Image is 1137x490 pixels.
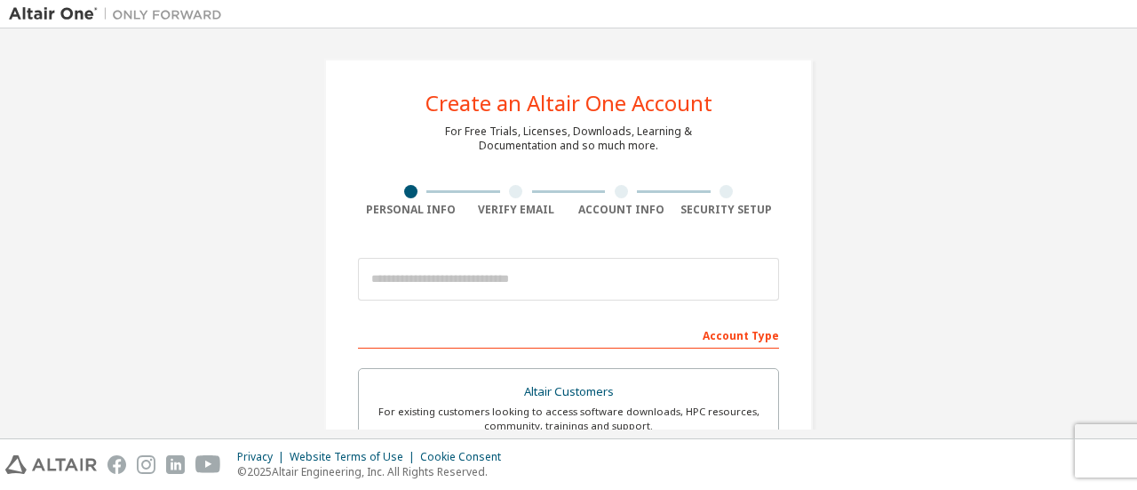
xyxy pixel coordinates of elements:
div: For existing customers looking to access software downloads, HPC resources, community, trainings ... [370,405,767,433]
img: youtube.svg [195,455,221,474]
div: For Free Trials, Licenses, Downloads, Learning & Documentation and so much more. [445,125,692,153]
div: Verify Email [464,203,569,217]
img: facebook.svg [107,455,126,474]
img: instagram.svg [137,455,155,474]
div: Altair Customers [370,380,767,405]
img: altair_logo.svg [5,455,97,474]
div: Create an Altair One Account [425,92,712,114]
div: Account Type [358,320,779,349]
div: Cookie Consent [420,450,512,464]
div: Account Info [568,203,674,217]
div: Privacy [237,450,290,464]
div: Website Terms of Use [290,450,420,464]
p: © 2025 Altair Engineering, Inc. All Rights Reserved. [237,464,512,479]
img: linkedin.svg [166,455,185,474]
img: Altair One [9,5,231,23]
div: Security Setup [674,203,780,217]
div: Personal Info [358,203,464,217]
